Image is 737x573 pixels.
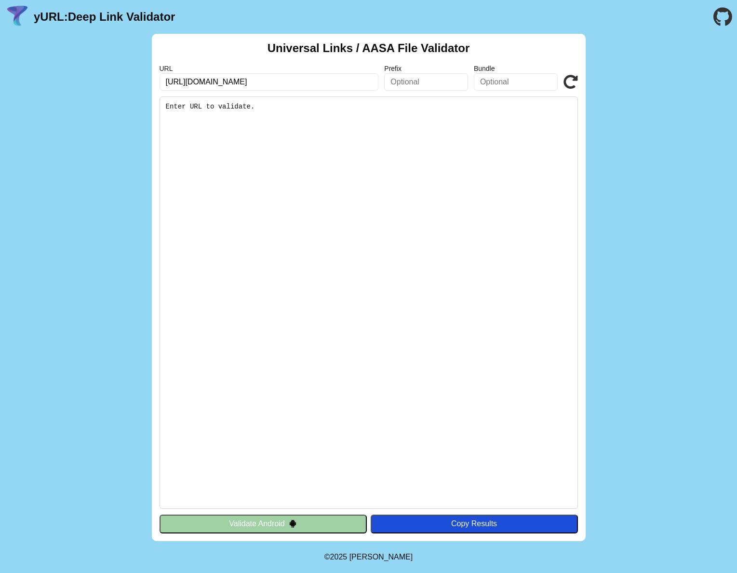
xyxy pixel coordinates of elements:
label: Bundle [474,65,558,72]
span: 2025 [330,553,348,561]
label: URL [160,65,379,72]
input: Required [160,73,379,91]
img: yURL Logo [5,4,30,29]
a: Michael Ibragimchayev's Personal Site [349,553,413,561]
img: droidIcon.svg [289,519,297,528]
button: Validate Android [160,515,367,533]
a: yURL:Deep Link Validator [34,10,175,24]
input: Optional [474,73,558,91]
footer: © [324,541,413,573]
button: Copy Results [371,515,578,533]
input: Optional [384,73,468,91]
pre: Enter URL to validate. [160,96,578,509]
label: Prefix [384,65,468,72]
h2: Universal Links / AASA File Validator [268,41,470,55]
div: Copy Results [375,519,573,528]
